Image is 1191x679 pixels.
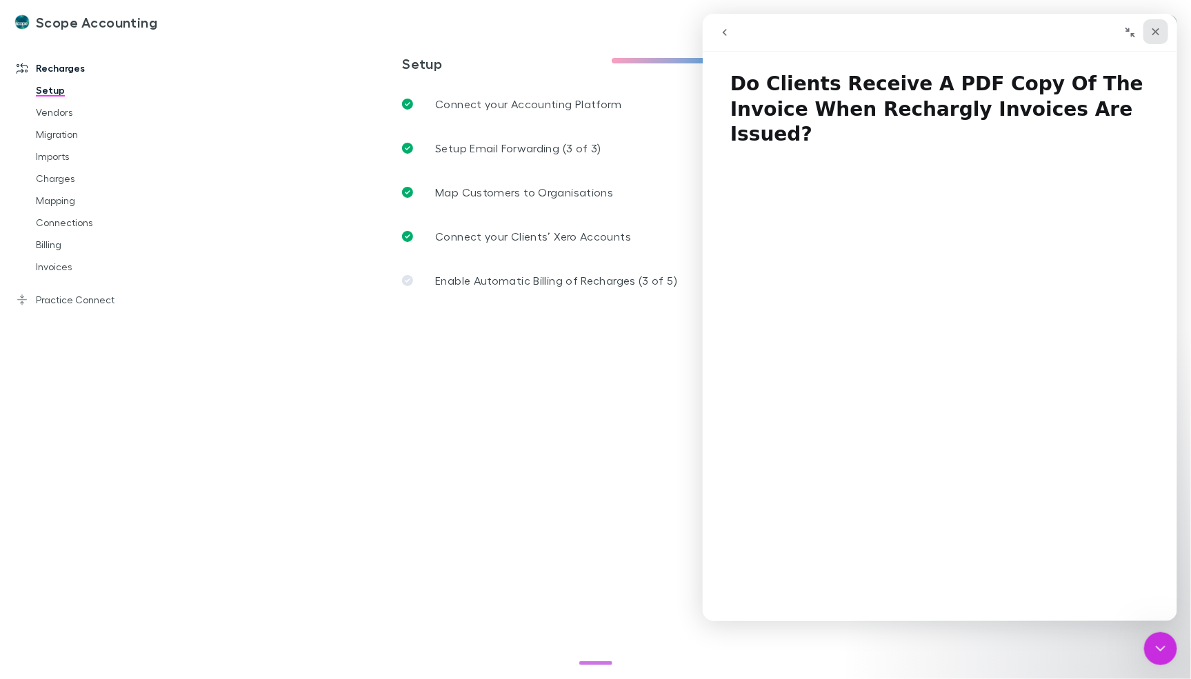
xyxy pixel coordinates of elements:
[435,140,601,156] p: Setup Email Forwarding (3 of 3)
[22,190,174,212] a: Mapping
[22,123,174,145] a: Migration
[391,259,832,303] div: Enable Automatic Billing of Recharges (3 of 5)
[3,57,174,79] a: Recharges
[391,126,832,170] div: Setup Email Forwarding (3 of 3)
[402,55,612,72] h3: Setup
[22,79,174,101] a: Setup
[22,145,174,168] a: Imports
[435,228,631,245] p: Connect your Clients’ Xero Accounts
[435,184,613,201] p: Map Customers to Organisations
[391,82,832,126] a: Connect your Accounting Platform
[3,289,174,311] a: Practice Connect
[6,6,166,39] a: Scope Accounting
[391,214,832,259] a: Connect your Clients’ Xero Accounts
[435,272,677,289] p: Enable Automatic Billing of Recharges (3 of 5)
[703,14,1177,621] iframe: Intercom live chat
[22,168,174,190] a: Charges
[22,234,174,256] a: Billing
[22,212,174,234] a: Connections
[435,96,622,112] p: Connect your Accounting Platform
[36,14,157,30] h3: Scope Accounting
[22,256,174,278] a: Invoices
[14,14,30,30] img: Scope Accounting's Logo
[22,101,174,123] a: Vendors
[391,170,832,214] a: Map Customers to Organisations
[1144,632,1177,665] iframe: Intercom live chat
